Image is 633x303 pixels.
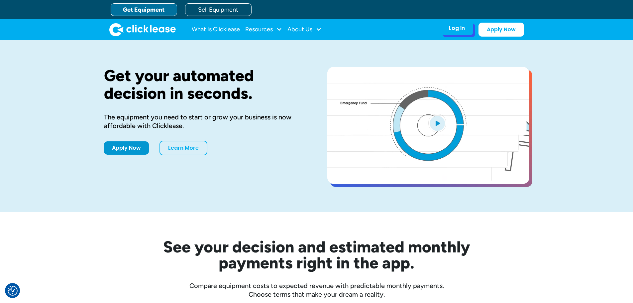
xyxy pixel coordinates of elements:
[109,23,176,36] a: home
[478,23,524,37] a: Apply Now
[449,25,465,32] div: Log In
[104,113,306,130] div: The equipment you need to start or grow your business is now affordable with Clicklease.
[428,114,446,132] img: Blue play button logo on a light blue circular background
[109,23,176,36] img: Clicklease logo
[8,286,18,296] img: Revisit consent button
[8,286,18,296] button: Consent Preferences
[287,23,322,36] div: About Us
[185,3,252,16] a: Sell Equipment
[111,3,177,16] a: Get Equipment
[104,141,149,155] a: Apply Now
[131,239,503,271] h2: See your decision and estimated monthly payments right in the app.
[104,281,529,299] div: Compare equipment costs to expected revenue with predictable monthly payments. Choose terms that ...
[159,141,207,155] a: Learn More
[192,23,240,36] a: What Is Clicklease
[104,67,306,102] h1: Get your automated decision in seconds.
[245,23,282,36] div: Resources
[327,67,529,184] a: open lightbox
